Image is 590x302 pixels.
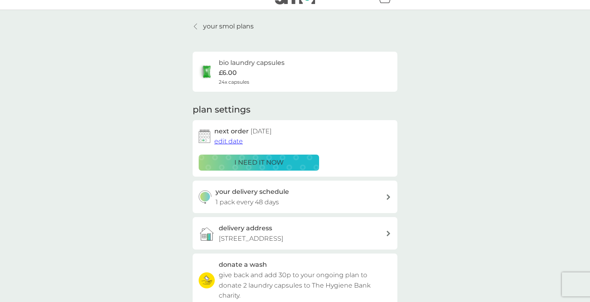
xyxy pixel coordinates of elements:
p: [STREET_ADDRESS] [219,234,283,244]
span: 24x capsules [219,78,249,86]
button: edit date [214,136,243,147]
img: bio laundry capsules [199,64,215,80]
span: [DATE] [250,127,272,135]
p: 1 pack every 48 days [216,197,279,207]
a: your smol plans [193,21,254,32]
a: delivery address[STREET_ADDRESS] [193,217,397,250]
button: your delivery schedule1 pack every 48 days [193,181,397,213]
h2: plan settings [193,104,250,116]
p: your smol plans [203,21,254,32]
p: i need it now [234,157,284,168]
h3: delivery address [219,223,272,234]
h3: donate a wash [219,260,267,270]
p: give back and add 30p to your ongoing plan to donate 2 laundry capsules to The Hygiene Bank charity. [219,270,391,301]
span: edit date [214,137,243,145]
button: i need it now [199,155,319,171]
p: £6.00 [219,68,237,78]
h3: your delivery schedule [216,187,289,197]
h6: bio laundry capsules [219,58,285,68]
h2: next order [214,126,272,137]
